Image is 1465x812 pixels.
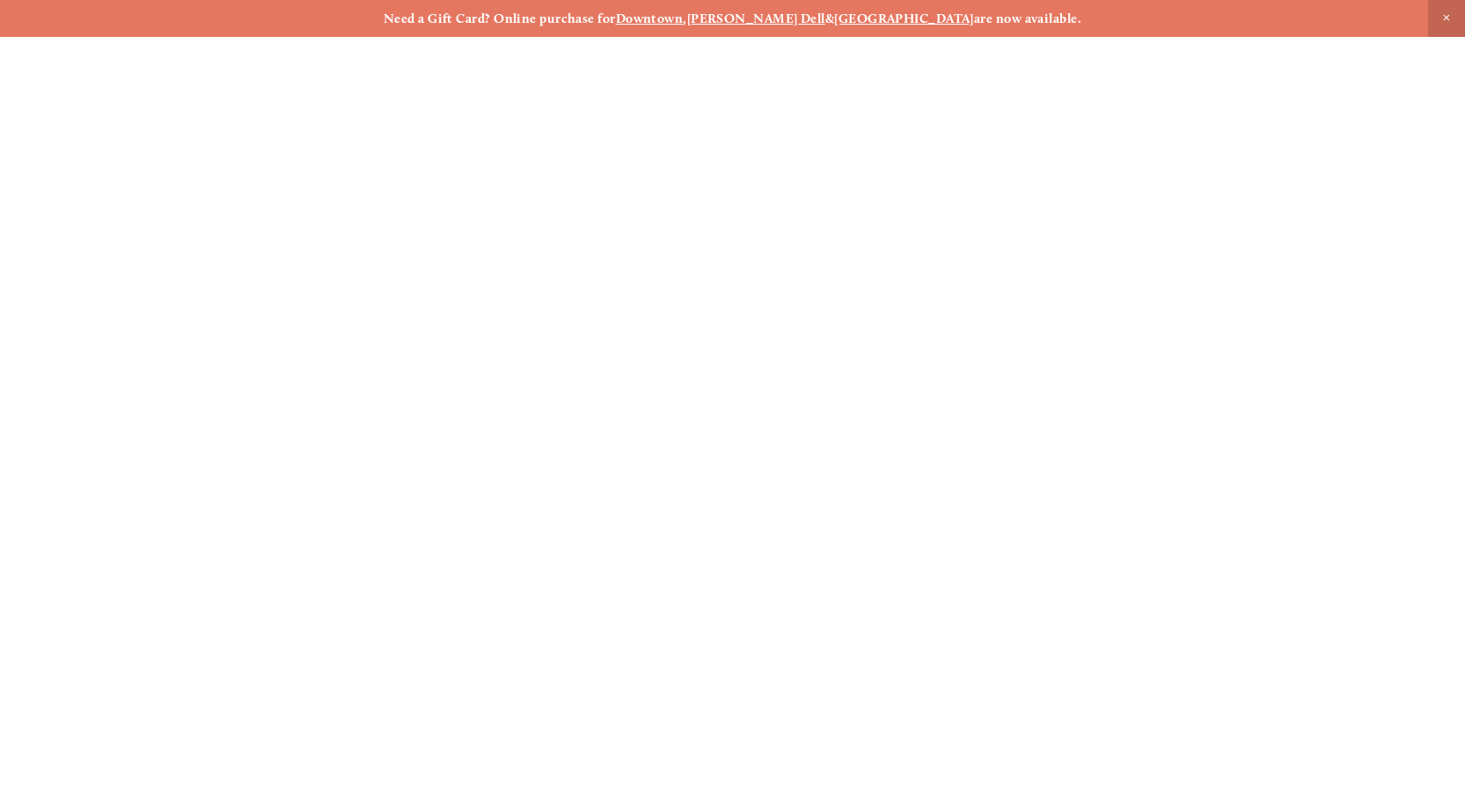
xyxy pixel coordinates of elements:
strong: are now available. [974,11,1081,26]
strong: & [825,11,834,26]
a: Downtown [616,11,684,26]
strong: Need a Gift Card? Online purchase for [384,11,616,26]
strong: , [683,11,686,26]
a: [GEOGRAPHIC_DATA] [834,11,974,26]
a: [PERSON_NAME] Dell [687,11,825,26]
